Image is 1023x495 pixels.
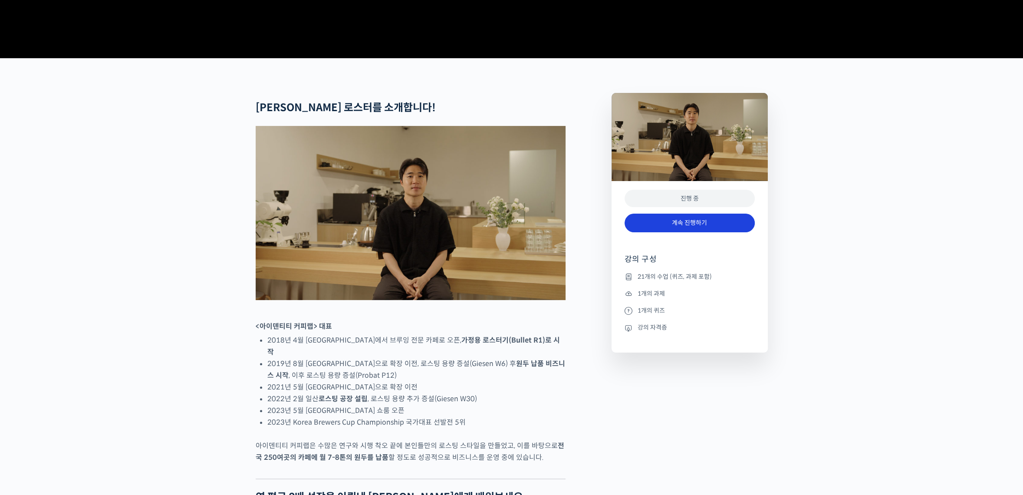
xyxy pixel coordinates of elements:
[267,381,566,393] li: 2021년 5월 [GEOGRAPHIC_DATA]으로 확장 이전
[256,102,566,114] h2: [PERSON_NAME] 로스터를 소개합니다!
[267,416,566,428] li: 2023년 Korea Brewers Cup Championship 국가대표 선발전 5위
[625,214,755,232] a: 계속 진행하기
[57,275,112,297] a: 대화
[625,254,755,271] h4: 강의 구성
[625,288,755,299] li: 1개의 과제
[3,275,57,297] a: 홈
[112,275,167,297] a: 설정
[625,271,755,282] li: 21개의 수업 (퀴즈, 과제 포함)
[256,440,566,463] p: 아이덴티티 커피랩은 수많은 연구와 시행 착오 끝에 본인들만의 로스팅 스타일을 만들었고, 이를 바탕으로 할 정도로 성공적으로 비즈니스를 운영 중에 있습니다.
[79,289,90,296] span: 대화
[267,334,566,358] li: 2018년 4월 [GEOGRAPHIC_DATA]에서 브루잉 전문 카페로 오픈,
[319,394,368,403] strong: 로스팅 공장 설립
[134,288,145,295] span: 설정
[267,405,566,416] li: 2023년 5월 [GEOGRAPHIC_DATA] 쇼룸 오픈
[27,288,33,295] span: 홈
[267,393,566,405] li: 2022년 2월 일산 , 로스팅 용량 추가 증설(Giesen W30)
[267,358,566,381] li: 2019년 8월 [GEOGRAPHIC_DATA]으로 확장 이전, 로스팅 용량 증설(Giesen W6) 후 , 이후 로스팅 용량 증설(Probat P12)
[625,323,755,333] li: 강의 자격증
[625,190,755,208] div: 진행 중
[256,322,332,331] strong: <아이덴티티 커피랩> 대표
[625,305,755,316] li: 1개의 퀴즈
